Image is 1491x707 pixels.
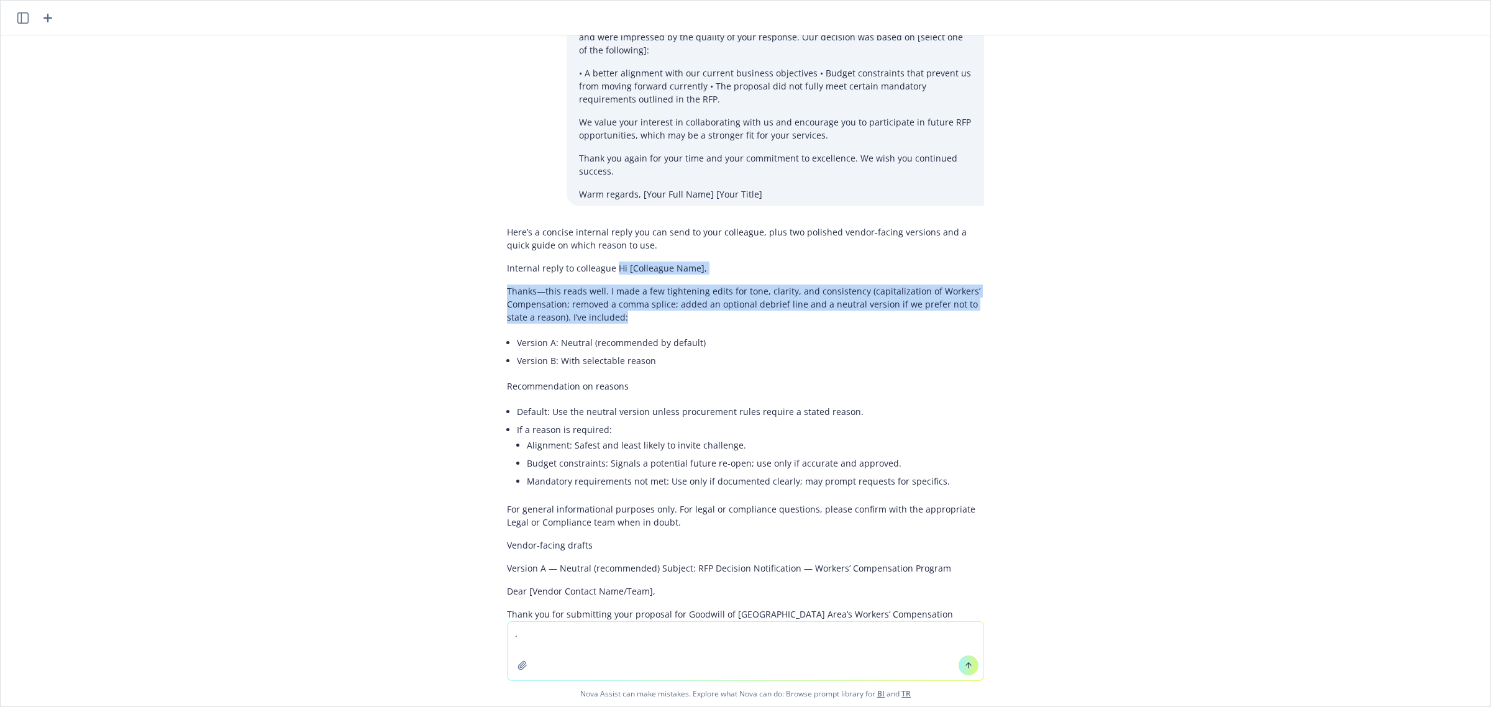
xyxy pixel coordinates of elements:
textarea: . [508,622,983,680]
p: Thank you again for your time and your commitment to excellence. We wish you continued success. [579,152,972,178]
p: Thanks—this reads well. I made a few tightening edits for tone, clarity, and consistency (capital... [507,285,984,324]
p: • A better alignment with our current business objectives • Budget constraints that prevent us fr... [579,66,972,106]
p: Recommendation on reasons [507,380,984,393]
a: TR [901,688,911,699]
li: Default: Use the neutral version unless procurement rules require a stated reason. [517,403,984,421]
p: Internal reply to colleague Hi [Colleague Name], [507,262,984,275]
li: Budget constraints: Signals a potential future re-open; use only if accurate and approved. [527,454,984,472]
span: Nova Assist can make mistakes. Explore what Nova can do: Browse prompt library for and [6,681,1485,706]
li: Mandatory requirements not met: Use only if documented clearly; may prompt requests for specifics. [527,472,984,490]
p: Here’s a concise internal reply you can send to your colleague, plus two polished vendor-facing v... [507,226,984,252]
p: Version A — Neutral (recommended) Subject: RFP Decision Notification — Workers’ Compensation Program [507,562,984,575]
a: BI [877,688,885,699]
li: Version B: With selectable reason [517,352,984,370]
p: Vendor-facing drafts [507,539,984,552]
p: Dear [Vendor Contact Name/Team], [507,585,984,598]
p: Warm regards, [Your Full Name] [Your Title] [579,188,972,201]
p: Thank you for submitting your proposal for Goodwill of [GEOGRAPHIC_DATA] Area’s Workers’ Compensa... [507,608,984,634]
p: For general informational purposes only. For legal or compliance questions, please confirm with t... [507,503,984,529]
p: We value your interest in collaborating with us and encourage you to participate in future RFP op... [579,116,972,142]
li: Alignment: Safest and least likely to invite challenge. [527,436,984,454]
li: Version A: Neutral (recommended by default) [517,334,984,352]
li: If a reason is required: [517,421,984,493]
